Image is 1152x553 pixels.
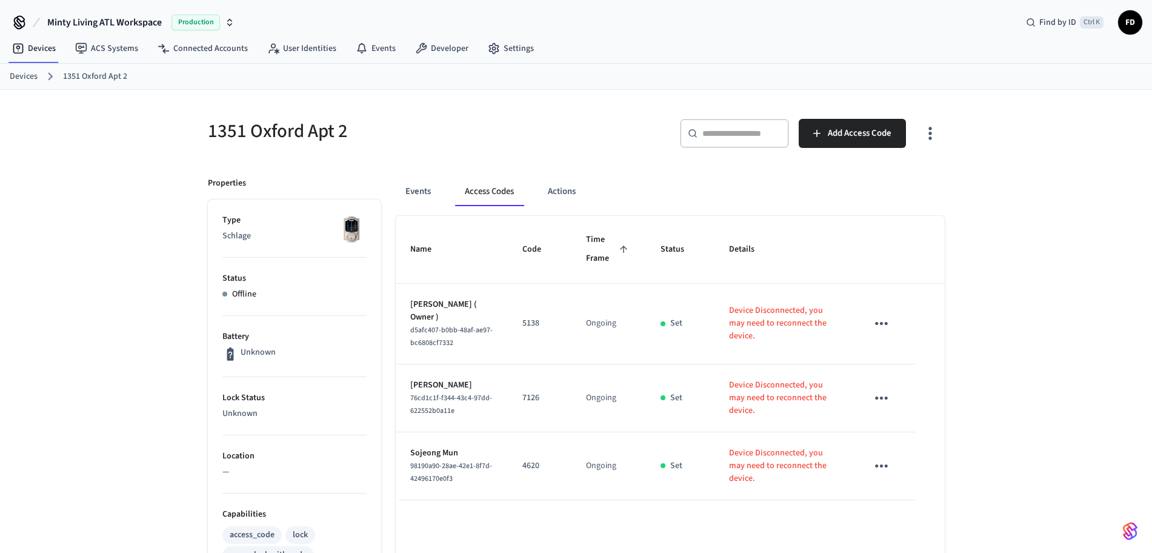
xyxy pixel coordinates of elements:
[222,330,367,343] p: Battery
[661,240,700,259] span: Status
[799,119,906,148] button: Add Access Code
[670,317,682,330] p: Set
[522,240,557,259] span: Code
[230,529,275,541] div: access_code
[410,461,492,484] span: 98190a90-28ae-42e1-8f7d-42496170e0f3
[410,240,447,259] span: Name
[828,126,891,141] span: Add Access Code
[410,325,493,348] span: d5afc407-b0bb-48af-ae97-bc6808cf7332
[538,177,585,206] button: Actions
[396,177,945,206] div: ant example
[455,177,524,206] button: Access Codes
[1080,16,1104,28] span: Ctrl K
[405,38,478,59] a: Developer
[222,214,367,227] p: Type
[571,284,646,364] td: Ongoing
[586,230,631,269] span: Time Frame
[222,272,367,285] p: Status
[222,407,367,420] p: Unknown
[522,460,557,472] p: 4620
[222,230,367,243] p: Schlage
[1118,10,1142,35] button: FD
[63,70,127,83] a: 1351 Oxford Apt 2
[222,392,367,404] p: Lock Status
[729,379,838,417] p: Device Disconnected, you may need to reconnect the device.
[208,119,569,144] h5: 1351 Oxford Apt 2
[1119,12,1141,33] span: FD
[396,216,945,500] table: sticky table
[410,393,492,416] span: 76cd1c1f-f344-43c4-97dd-622552b0a11e
[571,432,646,500] td: Ongoing
[729,304,838,343] p: Device Disconnected, you may need to reconnect the device.
[729,447,838,485] p: Device Disconnected, you may need to reconnect the device.
[1039,16,1076,28] span: Find by ID
[1016,12,1113,33] div: Find by IDCtrl K
[1123,521,1137,541] img: SeamLogoGradient.69752ec5.svg
[208,177,246,190] p: Properties
[410,447,494,460] p: Sojeong Mun
[396,177,441,206] button: Events
[171,15,220,30] span: Production
[478,38,544,59] a: Settings
[522,392,557,404] p: 7126
[410,298,494,324] p: [PERSON_NAME] ( Owner )
[410,379,494,392] p: [PERSON_NAME]
[232,288,256,301] p: Offline
[346,38,405,59] a: Events
[10,70,38,83] a: Devices
[2,38,65,59] a: Devices
[670,460,682,472] p: Set
[571,364,646,432] td: Ongoing
[65,38,148,59] a: ACS Systems
[293,529,308,541] div: lock
[336,214,367,244] img: Schlage Sense Smart Deadbolt with Camelot Trim, Front
[258,38,346,59] a: User Identities
[222,450,367,463] p: Location
[148,38,258,59] a: Connected Accounts
[670,392,682,404] p: Set
[222,508,367,521] p: Capabilities
[222,466,367,478] p: —
[47,15,162,30] span: Minty Living ATL Workspace
[729,240,770,259] span: Details
[522,317,557,330] p: 5138
[241,346,276,359] p: Unknown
